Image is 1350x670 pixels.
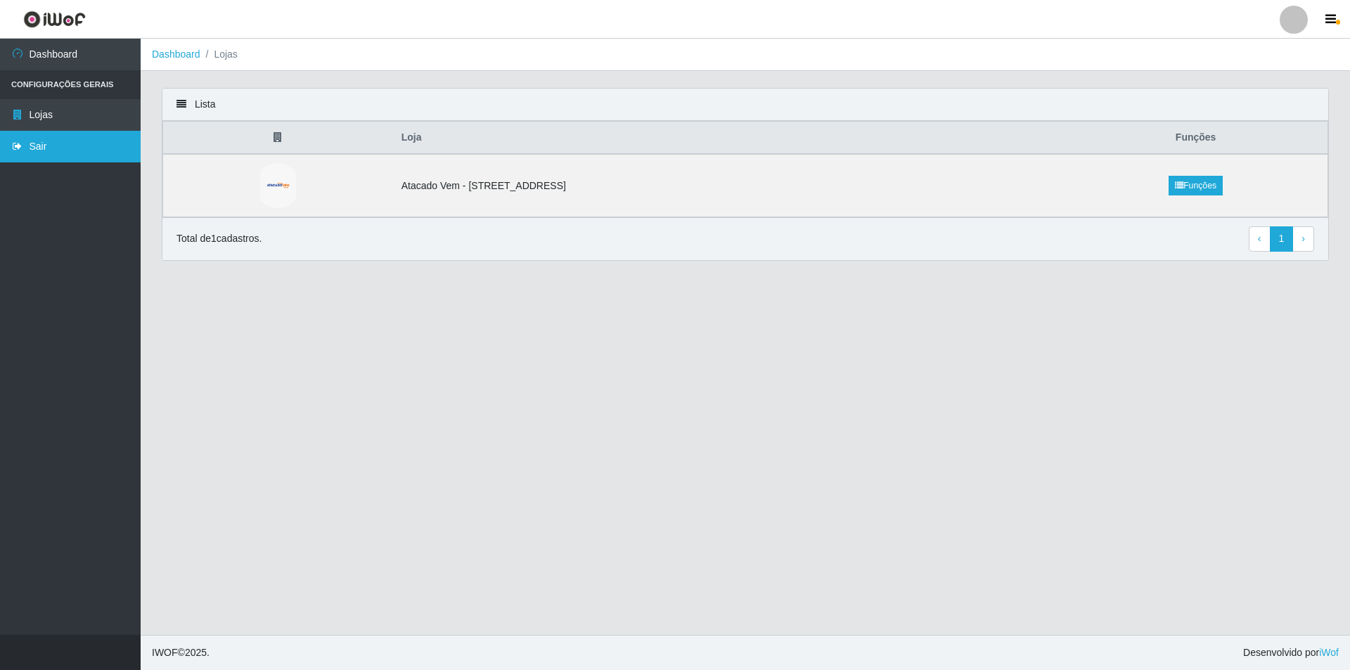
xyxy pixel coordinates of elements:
span: Desenvolvido por [1243,645,1339,660]
th: Loja [393,122,1065,155]
a: Next [1292,226,1314,252]
a: Previous [1249,226,1271,252]
li: Lojas [200,47,238,62]
img: CoreUI Logo [23,11,86,28]
a: Dashboard [152,49,200,60]
span: © 2025 . [152,645,210,660]
div: Lista [162,89,1328,121]
img: Atacado Vem - Loja 47 Jardim Limoeiro [260,163,296,208]
span: ‹ [1258,233,1261,244]
a: Funções [1169,176,1223,195]
p: Total de 1 cadastros. [176,231,262,246]
th: Funções [1064,122,1327,155]
nav: pagination [1249,226,1314,252]
a: iWof [1319,647,1339,658]
span: IWOF [152,647,178,658]
a: 1 [1270,226,1294,252]
nav: breadcrumb [141,39,1350,71]
td: Atacado Vem - [STREET_ADDRESS] [393,154,1065,217]
span: › [1301,233,1305,244]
